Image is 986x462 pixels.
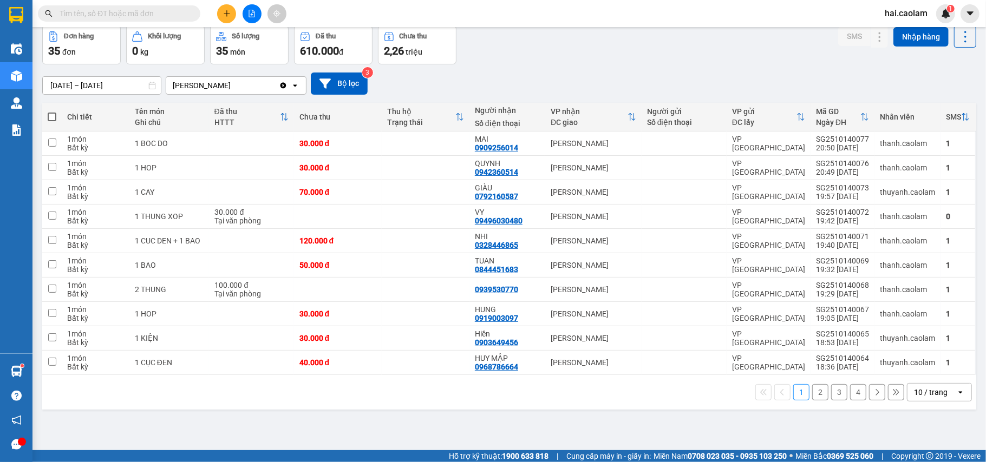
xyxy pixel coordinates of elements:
[551,118,628,127] div: ĐC giao
[11,366,22,377] img: warehouse-icon
[831,384,847,400] button: 3
[475,314,518,322] div: 0919003097
[475,168,518,176] div: 0942360514
[647,107,721,116] div: Người gửi
[551,309,636,318] div: [PERSON_NAME]
[732,107,796,116] div: VP gửi
[173,80,231,91] div: [PERSON_NAME]
[67,216,124,225] div: Bất kỳ
[299,261,376,269] div: 50.000 đ
[688,452,787,460] strong: 0708 023 035 - 0935 103 250
[946,334,970,342] div: 1
[732,208,805,225] div: VP [GEOGRAPHIC_DATA]
[551,107,628,116] div: VP nhận
[475,265,518,274] div: 0844451683
[475,208,540,216] div: VY
[946,236,970,245] div: 1
[551,285,636,294] div: [PERSON_NAME]
[475,159,540,168] div: QUYNH
[62,48,76,56] span: đơn
[816,338,869,347] div: 18:53 [DATE]
[654,450,787,462] span: Miền Nam
[210,25,289,64] button: Số lượng35món
[406,48,422,56] span: triệu
[816,241,869,249] div: 19:40 [DATE]
[43,77,161,94] input: Select a date range.
[816,232,869,241] div: SG2510140071
[11,439,22,450] span: message
[956,388,965,397] svg: open
[475,106,540,115] div: Người nhận
[551,212,636,221] div: [PERSON_NAME]
[60,8,187,19] input: Tìm tên, số ĐT hoặc mã đơn
[67,362,124,371] div: Bất kỳ
[135,107,204,116] div: Tên món
[880,212,935,221] div: thanh.caolam
[135,309,204,318] div: 1 HOP
[732,118,796,127] div: ĐC lấy
[946,188,970,196] div: 1
[551,163,636,172] div: [PERSON_NAME]
[502,452,548,460] strong: 1900 633 818
[140,48,148,56] span: kg
[67,168,124,176] div: Bất kỳ
[209,103,294,131] th: Toggle SortBy
[232,80,233,91] input: Selected VP Phan Thiết.
[816,168,869,176] div: 20:49 [DATE]
[551,139,636,148] div: [PERSON_NAME]
[816,143,869,152] div: 20:50 [DATE]
[816,216,869,225] div: 19:42 [DATE]
[789,454,793,458] span: ⚪️
[126,25,205,64] button: Khối lượng0kg
[475,183,540,192] div: GIÀU
[135,358,204,367] div: 1 CỤC ĐEN
[299,113,376,121] div: Chưa thu
[339,48,343,56] span: đ
[148,32,181,40] div: Khối lượng
[230,48,245,56] span: món
[893,27,949,47] button: Nhập hàng
[291,81,299,90] svg: open
[475,119,540,128] div: Số điện thoại
[135,188,204,196] div: 1 CAY
[214,208,289,216] div: 30.000 đ
[946,285,970,294] div: 1
[732,281,805,298] div: VP [GEOGRAPHIC_DATA]
[816,314,869,322] div: 19:05 [DATE]
[475,329,540,338] div: Hiền
[11,391,22,401] span: question-circle
[727,103,811,131] th: Toggle SortBy
[299,358,376,367] div: 40.000 đ
[11,124,22,136] img: solution-icon
[67,232,124,241] div: 1 món
[299,334,376,342] div: 30.000 đ
[64,32,94,40] div: Đơn hàng
[949,5,952,12] span: 1
[946,212,970,221] div: 0
[732,183,805,201] div: VP [GEOGRAPHIC_DATA]
[216,44,228,57] span: 35
[475,216,523,225] div: 09496030480
[566,450,651,462] span: Cung cấp máy in - giấy in:
[316,32,336,40] div: Đã thu
[965,9,975,18] span: caret-down
[384,44,404,57] span: 2,26
[816,354,869,362] div: SG2510140064
[67,265,124,274] div: Bất kỳ
[67,135,124,143] div: 1 món
[223,10,231,17] span: plus
[475,285,518,294] div: 0939530770
[48,44,60,57] span: 35
[816,118,860,127] div: Ngày ĐH
[732,135,805,152] div: VP [GEOGRAPHIC_DATA]
[214,107,280,116] div: Đã thu
[816,265,869,274] div: 19:32 [DATE]
[299,188,376,196] div: 70.000 đ
[299,236,376,245] div: 120.000 đ
[816,329,869,338] div: SG2510140065
[941,9,951,18] img: icon-new-feature
[135,285,204,294] div: 2 THUNG
[21,364,24,367] sup: 1
[880,163,935,172] div: thanh.caolam
[850,384,866,400] button: 4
